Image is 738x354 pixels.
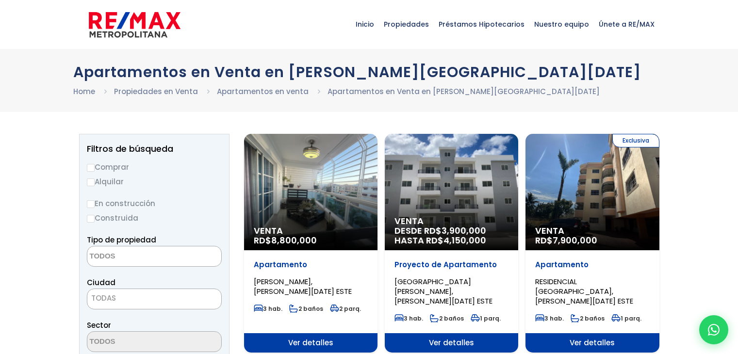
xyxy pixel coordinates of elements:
[385,134,518,353] a: Venta DESDE RD$3,900,000 HASTA RD$4,150,000 Proyecto de Apartamento [GEOGRAPHIC_DATA][PERSON_NAME...
[394,236,508,245] span: HASTA RD$
[611,314,641,322] span: 1 parq.
[254,234,317,246] span: RD$
[87,246,181,267] textarea: Search
[114,86,198,97] a: Propiedades en Venta
[87,289,222,309] span: TODAS
[571,314,605,322] span: 2 baños
[525,333,659,353] span: Ver detalles
[87,176,222,188] label: Alquilar
[379,10,434,39] span: Propiedades
[254,276,352,296] span: [PERSON_NAME], [PERSON_NAME][DATE] ESTE
[87,200,95,208] input: En construcción
[525,134,659,353] a: Exclusiva Venta RD$7,900,000 Apartamento RESIDENCIAL [GEOGRAPHIC_DATA], [PERSON_NAME][DATE] ESTE ...
[394,216,508,226] span: Venta
[254,260,368,270] p: Apartamento
[351,10,379,39] span: Inicio
[434,10,529,39] span: Préstamos Hipotecarios
[87,235,156,245] span: Tipo de propiedad
[394,226,508,245] span: DESDE RD$
[535,234,597,246] span: RD$
[87,197,222,209] label: En construcción
[87,164,95,172] input: Comprar
[430,314,464,322] span: 2 baños
[91,293,116,303] span: TODAS
[535,226,649,236] span: Venta
[330,305,361,313] span: 2 parq.
[244,333,377,353] span: Ver detalles
[87,291,221,305] span: TODAS
[471,314,501,322] span: 1 parq.
[73,86,95,97] a: Home
[87,144,222,154] h2: Filtros de búsqueda
[73,64,665,80] h1: Apartamentos en Venta en [PERSON_NAME][GEOGRAPHIC_DATA][DATE]
[289,305,323,313] span: 2 baños
[443,234,486,246] span: 4,150,000
[87,212,222,224] label: Construida
[89,10,180,39] img: remax-metropolitana-logo
[529,10,594,39] span: Nuestro equipo
[87,277,115,288] span: Ciudad
[244,134,377,353] a: Venta RD$8,800,000 Apartamento [PERSON_NAME], [PERSON_NAME][DATE] ESTE 3 hab. 2 baños 2 parq. Ver...
[328,85,600,97] li: Apartamentos en Venta en [PERSON_NAME][GEOGRAPHIC_DATA][DATE]
[612,134,659,147] span: Exclusiva
[87,320,111,330] span: Sector
[87,332,181,353] textarea: Search
[442,225,486,237] span: 3,900,000
[535,260,649,270] p: Apartamento
[535,276,633,306] span: RESIDENCIAL [GEOGRAPHIC_DATA], [PERSON_NAME][DATE] ESTE
[594,10,659,39] span: Únete a RE/MAX
[385,333,518,353] span: Ver detalles
[553,234,597,246] span: 7,900,000
[87,178,95,186] input: Alquilar
[394,260,508,270] p: Proyecto de Apartamento
[217,86,309,97] a: Apartamentos en venta
[394,276,492,306] span: [GEOGRAPHIC_DATA][PERSON_NAME], [PERSON_NAME][DATE] ESTE
[535,314,564,322] span: 3 hab.
[254,305,282,313] span: 3 hab.
[87,161,222,173] label: Comprar
[87,215,95,223] input: Construida
[254,226,368,236] span: Venta
[271,234,317,246] span: 8,800,000
[394,314,423,322] span: 3 hab.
